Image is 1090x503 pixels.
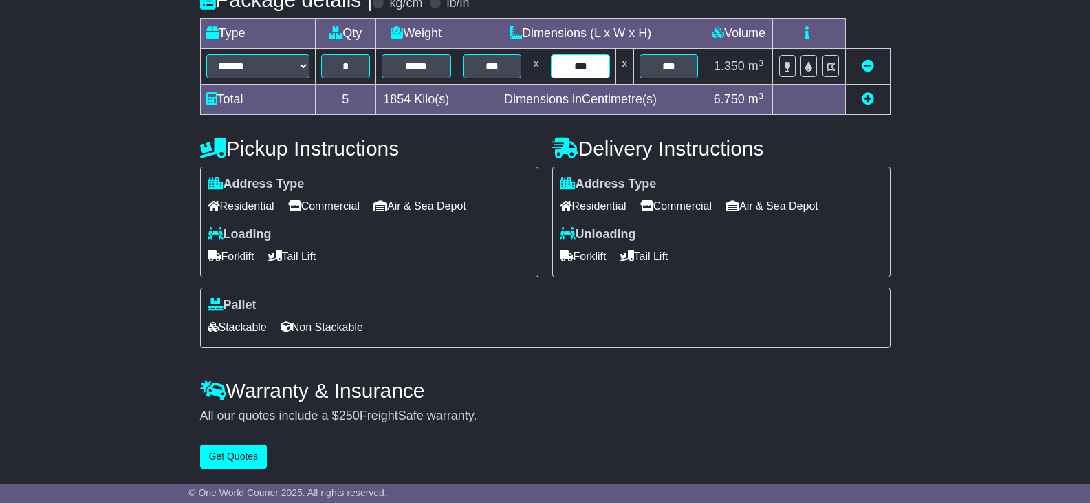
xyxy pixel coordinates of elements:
[375,19,457,49] td: Weight
[268,246,316,267] span: Tail Lift
[200,445,268,469] button: Get Quotes
[457,85,704,115] td: Dimensions in Centimetre(s)
[375,85,457,115] td: Kilo(s)
[208,227,272,242] label: Loading
[759,91,764,101] sup: 3
[315,19,375,49] td: Qty
[373,195,466,217] span: Air & Sea Depot
[615,49,633,85] td: x
[200,85,315,115] td: Total
[620,246,668,267] span: Tail Lift
[560,195,626,217] span: Residential
[527,49,545,85] td: x
[200,379,891,402] h4: Warranty & Insurance
[759,58,764,68] sup: 3
[726,195,818,217] span: Air & Sea Depot
[288,195,360,217] span: Commercial
[862,92,874,106] a: Add new item
[208,195,274,217] span: Residential
[208,298,257,313] label: Pallet
[200,19,315,49] td: Type
[862,59,874,73] a: Remove this item
[208,317,267,338] span: Stackable
[748,59,764,73] span: m
[383,92,411,106] span: 1854
[208,177,305,192] label: Address Type
[560,246,607,267] span: Forklift
[640,195,712,217] span: Commercial
[704,19,773,49] td: Volume
[200,409,891,424] div: All our quotes include a $ FreightSafe warranty.
[748,92,764,106] span: m
[552,137,891,160] h4: Delivery Instructions
[200,137,538,160] h4: Pickup Instructions
[315,85,375,115] td: 5
[560,227,636,242] label: Unloading
[208,246,254,267] span: Forklift
[188,487,387,498] span: © One World Courier 2025. All rights reserved.
[457,19,704,49] td: Dimensions (L x W x H)
[339,409,360,422] span: 250
[281,317,363,338] span: Non Stackable
[714,92,745,106] span: 6.750
[560,177,657,192] label: Address Type
[714,59,745,73] span: 1.350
